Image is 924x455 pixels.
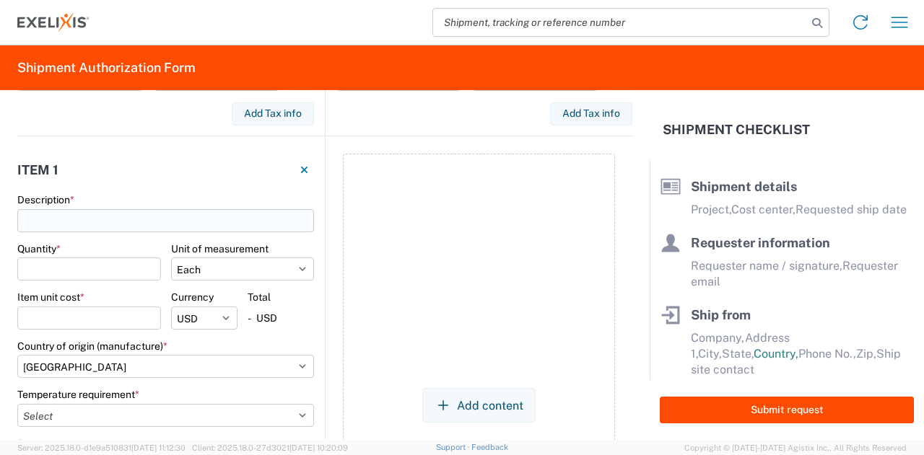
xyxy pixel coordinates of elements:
[731,203,796,216] span: Cost center,
[256,312,277,324] span: USD
[17,340,167,353] label: Country of origin (manufacture)
[754,347,798,361] span: Country,
[17,163,58,177] h2: Item 1
[248,312,251,324] span: -
[289,443,348,452] span: [DATE] 10:20:09
[433,9,807,36] input: Shipment, tracking or reference number
[232,102,314,125] button: Add Tax info
[691,307,751,322] span: Ship from
[663,121,810,138] h2: Shipment Checklist
[17,437,38,450] label: SKU
[436,443,472,451] a: Support
[660,397,914,423] button: Submit request
[17,59,196,76] h2: Shipment Authorization Form
[171,242,269,255] label: Unit of measurement
[17,443,186,452] span: Server: 2025.18.0-d1e9a510831
[17,291,84,304] label: Item unit cost
[691,179,797,194] span: Shipment details
[17,388,139,401] label: Temperature requirement
[691,235,830,250] span: Requester information
[192,443,348,452] span: Client: 2025.18.0-27d3021
[691,331,745,345] span: Company,
[17,193,74,206] label: Description
[691,259,842,273] span: Requester name / signature,
[131,443,186,452] span: [DATE] 11:12:30
[248,291,314,304] div: Total
[684,441,907,454] span: Copyright © [DATE]-[DATE] Agistix Inc., All Rights Reserved
[796,203,907,216] span: Requested ship date
[17,242,61,255] label: Quantity
[422,388,536,423] button: Add content
[691,203,731,216] span: Project,
[722,347,754,361] span: State,
[698,347,722,361] span: City,
[471,443,508,451] a: Feedback
[856,347,876,361] span: Zip,
[798,347,856,361] span: Phone No.,
[550,102,632,125] button: Add Tax info
[171,291,214,304] label: Currency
